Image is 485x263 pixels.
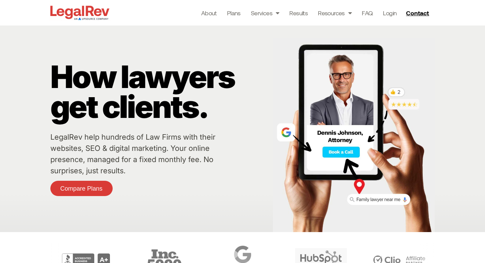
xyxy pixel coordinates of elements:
[50,181,113,196] a: Compare Plans
[201,8,217,18] a: About
[289,8,308,18] a: Results
[227,8,241,18] a: Plans
[318,8,352,18] a: Resources
[406,10,429,16] span: Contact
[50,62,270,122] p: How lawyers get clients.
[60,186,102,192] span: Compare Plans
[383,8,397,18] a: Login
[50,133,215,175] a: LegalRev help hundreds of Law Firms with their websites, SEO & digital marketing. Your online pre...
[201,8,397,18] nav: Menu
[362,8,373,18] a: FAQ
[251,8,279,18] a: Services
[403,7,433,18] a: Contact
